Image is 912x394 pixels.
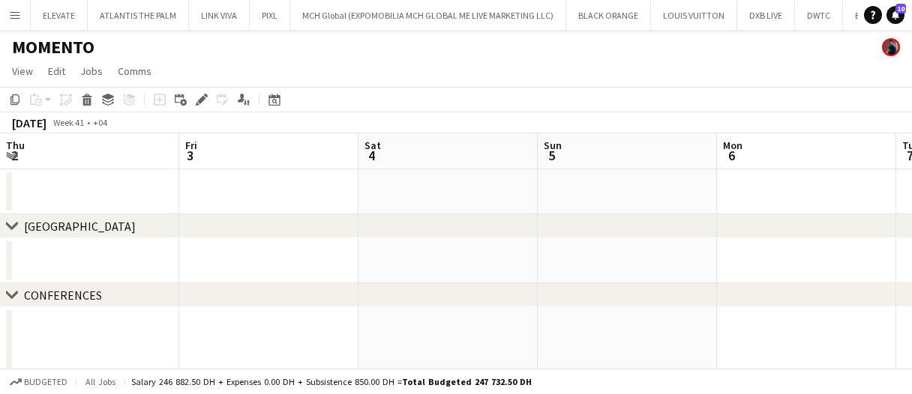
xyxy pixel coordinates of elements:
h1: MOMENTO [12,36,94,58]
span: Sat [364,139,381,152]
button: ELEVATE [31,1,88,30]
span: Comms [118,64,151,78]
button: ATLANTIS THE PALM [88,1,189,30]
span: Budgeted [24,377,67,387]
div: Salary 246 882.50 DH + Expenses 0.00 DH + Subsistence 850.00 DH = [131,376,532,387]
div: [DATE] [12,115,46,130]
span: Total Budgeted 247 732.50 DH [402,376,532,387]
span: 2 [4,147,25,164]
span: 6 [721,147,742,164]
button: PIXL [250,1,290,30]
span: Jobs [80,64,103,78]
button: DXB LIVE [737,1,795,30]
a: 10 [886,6,904,24]
button: BLACK ORANGE [566,1,651,30]
app-user-avatar: Mohamed Arafa [882,38,900,56]
span: 4 [362,147,381,164]
span: 3 [183,147,197,164]
a: Jobs [74,61,109,81]
button: MCH Global (EXPOMOBILIA MCH GLOBAL ME LIVE MARKETING LLC) [290,1,566,30]
div: [GEOGRAPHIC_DATA] [24,219,136,234]
button: LINK VIVA [189,1,250,30]
span: Week 41 [49,117,87,128]
div: +04 [93,117,107,128]
span: 10 [895,4,906,13]
div: CONFERENCES [24,288,102,303]
span: Thu [6,139,25,152]
a: Comms [112,61,157,81]
span: Fri [185,139,197,152]
span: Sun [544,139,562,152]
button: Budgeted [7,374,70,390]
span: 5 [541,147,562,164]
a: Edit [42,61,71,81]
span: View [12,64,33,78]
a: View [6,61,39,81]
span: Edit [48,64,65,78]
button: LOUIS VUITTON [651,1,737,30]
button: DWTC [795,1,843,30]
span: All jobs [82,376,118,387]
span: Mon [723,139,742,152]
